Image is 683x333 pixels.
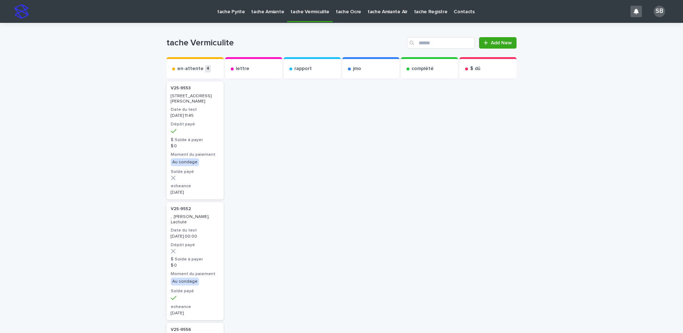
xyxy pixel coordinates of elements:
div: Au sondage [171,278,199,285]
h3: Dépôt payé [171,242,219,248]
img: stacker-logo-s-only.png [14,4,29,19]
h3: Dépôt payé [171,121,219,127]
a: V25-9552 , [PERSON_NAME], LachuteDate du test[DATE] 00:00Dépôt payé$ Solde à payer$ 0Moment du pa... [166,202,224,320]
p: [DATE] 11:45 [171,113,219,118]
h3: $ Solde à payer [171,257,219,262]
div: SB [654,6,665,17]
span: Add New [491,40,512,45]
p: complété [412,66,434,72]
p: [DATE] [171,311,219,316]
a: V25-9553 [STREET_ADDRESS][PERSON_NAME]Date du test[DATE] 11:45Dépôt payé$ Solde à payer$ 0Moment ... [166,81,224,199]
h3: $ Solde à payer [171,137,219,143]
p: , [PERSON_NAME], Lachute [171,214,219,225]
h3: echeance [171,304,219,310]
h1: tache Vermiculite [166,38,404,48]
h3: Moment du paiement [171,271,219,277]
p: $ 0 [171,144,219,149]
h3: Solde payé [171,169,219,175]
h3: Date du test [171,228,219,233]
p: $ dû [470,66,480,72]
p: en-attente [177,66,204,72]
div: Au sondage [171,158,199,166]
input: Search [407,37,475,49]
p: [DATE] [171,190,219,195]
h3: Moment du paiement [171,152,219,158]
p: V25-9556 [171,327,191,332]
h3: Solde payé [171,288,219,294]
p: V25-9553 [171,86,191,91]
a: Add New [479,37,517,49]
p: $ 0 [171,263,219,268]
p: [DATE] 00:00 [171,234,219,239]
p: V25-9552 [171,207,191,212]
h3: Date du test [171,107,219,113]
p: [STREET_ADDRESS][PERSON_NAME] [171,94,219,104]
p: rapport [294,66,312,72]
h3: echeance [171,183,219,189]
p: lettre [236,66,249,72]
p: 4 [205,65,211,73]
p: jmo [353,66,361,72]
